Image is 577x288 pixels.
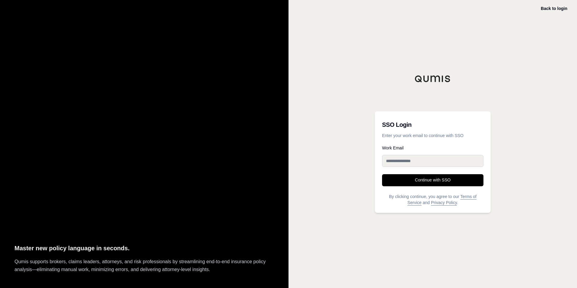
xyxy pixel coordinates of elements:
p: By clicking continue, you agree to our and . [382,194,483,206]
p: Qumis supports brokers, claims leaders, attorneys, and risk professionals by streamlining end-to-... [14,258,274,274]
a: Back to login [541,6,567,11]
img: Qumis [415,75,451,82]
h3: SSO Login [382,119,483,131]
a: Privacy Policy [431,200,457,205]
p: Enter your work email to continue with SSO [382,133,483,139]
label: Work Email [382,146,483,150]
button: Continue with SSO [382,174,483,186]
p: Master new policy language in seconds. [14,243,274,253]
